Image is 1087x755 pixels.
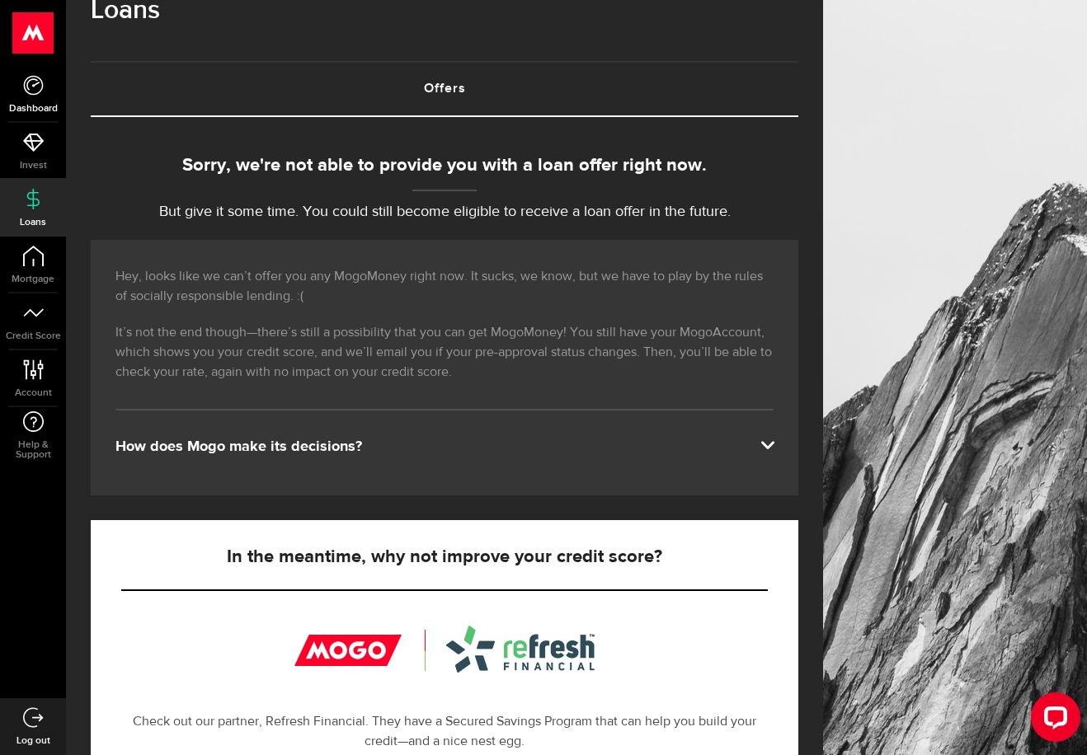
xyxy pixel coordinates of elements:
[115,437,774,457] div: How does Mogo make its decisions?
[91,61,798,117] ul: Tabs Navigation
[121,547,768,567] h5: In the meantime, why not improve your credit score?
[115,267,774,307] p: Hey, looks like we can’t offer you any MogoMoney right now. It sucks, we know, but we have to pla...
[91,201,798,223] p: But give it some time. You could still become eligible to receive a loan offer in the future.
[115,323,774,382] p: It’s not the end though—there’s still a possibility that you can get MogoMoney! You still have yo...
[121,712,768,752] p: Check out our partner, Refresh Financial. They have a Secured Savings Program that can help you b...
[91,152,798,180] div: Sorry, we're not able to provide you with a loan offer right now.
[91,63,798,115] a: Offers
[1018,686,1087,755] iframe: LiveChat chat widget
